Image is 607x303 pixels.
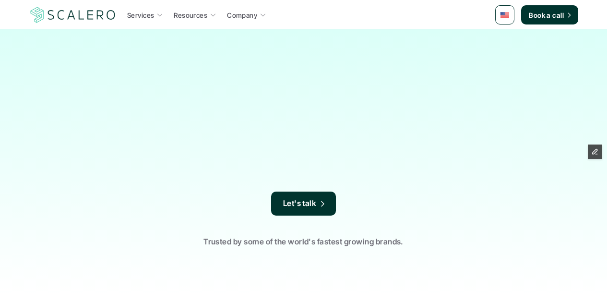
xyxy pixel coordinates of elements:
[136,62,472,132] h1: The premier lifecycle marketing studio✨
[174,10,207,20] p: Resources
[521,5,578,24] a: Book a call
[529,10,564,20] p: Book a call
[127,10,154,20] p: Services
[227,10,257,20] p: Company
[29,6,117,24] img: Scalero company logo
[588,145,602,159] button: Edit Framer Content
[271,192,336,216] a: Let's talk
[283,197,317,210] p: Let's talk
[148,136,460,192] p: From strategy to execution, we bring deep expertise in top lifecycle marketing platforms: [DOMAIN...
[29,6,117,24] a: Scalero company logo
